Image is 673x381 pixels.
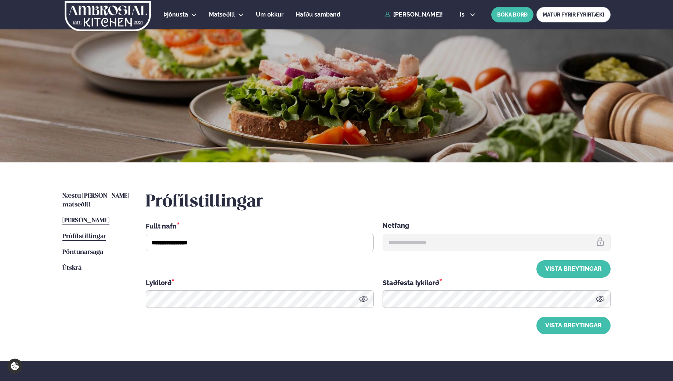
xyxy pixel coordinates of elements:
button: BÓKA BORÐ [491,7,533,22]
button: Vista breytingar [536,260,611,278]
a: [PERSON_NAME] [62,216,109,225]
span: Prófílstillingar [62,233,106,240]
span: Matseðill [209,11,235,18]
div: Lykilorð [146,278,374,287]
span: is [460,12,467,18]
a: Hafðu samband [296,10,340,19]
a: Cookie settings [7,359,22,374]
span: [PERSON_NAME] [62,218,109,224]
a: MATUR FYRIR FYRIRTÆKI [536,7,611,22]
a: Um okkur [256,10,283,19]
button: is [454,12,481,18]
button: Vista breytingar [536,317,611,334]
span: Þjónusta [163,11,188,18]
div: Netfang [383,221,611,231]
span: Næstu [PERSON_NAME] matseðill [62,193,129,208]
a: [PERSON_NAME]! [384,11,443,18]
span: Hafðu samband [296,11,340,18]
span: Um okkur [256,11,283,18]
a: Næstu [PERSON_NAME] matseðill [62,192,131,209]
img: logo [64,1,152,31]
a: Þjónusta [163,10,188,19]
a: Útskrá [62,264,82,273]
a: Pöntunarsaga [62,248,103,257]
a: Prófílstillingar [62,232,106,241]
div: Fullt nafn [146,221,374,231]
span: Útskrá [62,265,82,271]
h2: Prófílstillingar [146,192,611,212]
div: Staðfesta lykilorð [383,278,611,287]
a: Matseðill [209,10,235,19]
span: Pöntunarsaga [62,249,103,255]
